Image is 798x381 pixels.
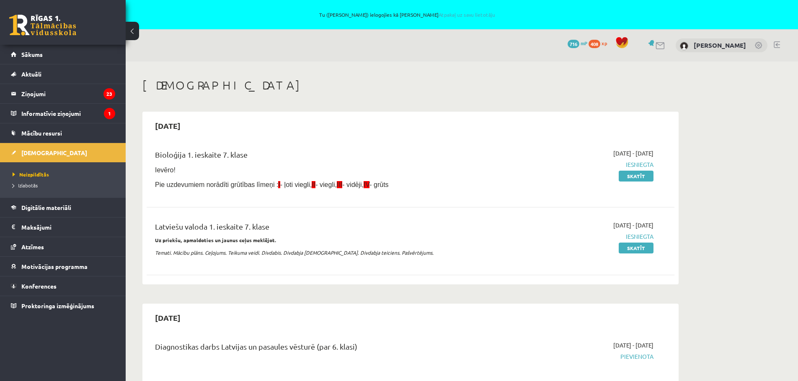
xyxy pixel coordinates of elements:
span: Tu ([PERSON_NAME]) ielogojies kā [PERSON_NAME] [96,12,718,17]
a: Konferences [11,276,115,296]
strong: Uz priekšu, apmaldoties un jaunus ceļus meklējot. [155,237,276,243]
legend: Ziņojumi [21,84,115,103]
span: Ievēro! [155,166,176,174]
span: Digitālie materiāli [21,204,71,211]
h2: [DATE] [147,308,189,327]
span: Proktoringa izmēģinājums [21,302,94,309]
a: Maksājumi [11,217,115,237]
a: Atzīmes [11,237,115,256]
i: 23 [103,88,115,100]
span: [DATE] - [DATE] [613,341,653,350]
div: Latviešu valoda 1. ieskaite 7. klase [155,221,483,236]
legend: Maksājumi [21,217,115,237]
a: Skatīt [619,171,653,182]
span: I [278,181,280,188]
a: [PERSON_NAME] [694,41,746,49]
span: 408 [589,40,600,48]
h1: [DEMOGRAPHIC_DATA] [142,78,679,92]
i: 1 [104,108,115,119]
a: Skatīt [619,243,653,253]
a: Proktoringa izmēģinājums [11,296,115,315]
span: mP [581,40,587,46]
span: Sākums [21,51,43,58]
span: IV [364,181,369,188]
span: 716 [568,40,579,48]
span: Izlabotās [13,182,38,189]
a: 716 mP [568,40,587,46]
a: Digitālie materiāli [11,198,115,217]
a: Aktuāli [11,64,115,84]
a: Atpakaļ uz savu lietotāju [439,11,495,18]
span: III [337,181,342,188]
a: 408 xp [589,40,611,46]
span: Atzīmes [21,243,44,251]
span: Iesniegta [496,232,653,241]
a: Rīgas 1. Tālmācības vidusskola [9,15,76,36]
span: [DEMOGRAPHIC_DATA] [21,149,87,156]
h2: [DATE] [147,116,189,136]
a: Motivācijas programma [11,257,115,276]
a: Neizpildītās [13,171,117,178]
legend: Informatīvie ziņojumi [21,104,115,123]
a: [DEMOGRAPHIC_DATA] [11,143,115,162]
span: Pievienota [496,352,653,361]
span: Konferences [21,282,57,290]
em: Temati. Mācību plāns. Ceļojums. Teikuma veidi. Divdabis. Divdabja [DEMOGRAPHIC_DATA]. Divdabja te... [155,249,434,256]
span: xp [602,40,607,46]
span: [DATE] - [DATE] [613,221,653,230]
span: Iesniegta [496,160,653,169]
a: Ziņojumi23 [11,84,115,103]
img: Kristofers Vasiļjevs [680,42,688,50]
a: Mācību resursi [11,123,115,143]
span: Motivācijas programma [21,263,88,270]
span: II [312,181,315,188]
span: Neizpildītās [13,171,49,178]
a: Informatīvie ziņojumi1 [11,104,115,123]
span: Mācību resursi [21,129,62,137]
a: Izlabotās [13,182,117,189]
div: Diagnostikas darbs Latvijas un pasaules vēsturē (par 6. klasi) [155,341,483,356]
span: Pie uzdevumiem norādīti grūtības līmeņi : - ļoti viegli, - viegli, - vidēji, - grūts [155,181,389,188]
a: Sākums [11,45,115,64]
span: [DATE] - [DATE] [613,149,653,158]
span: Aktuāli [21,70,41,78]
div: Bioloģija 1. ieskaite 7. klase [155,149,483,164]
